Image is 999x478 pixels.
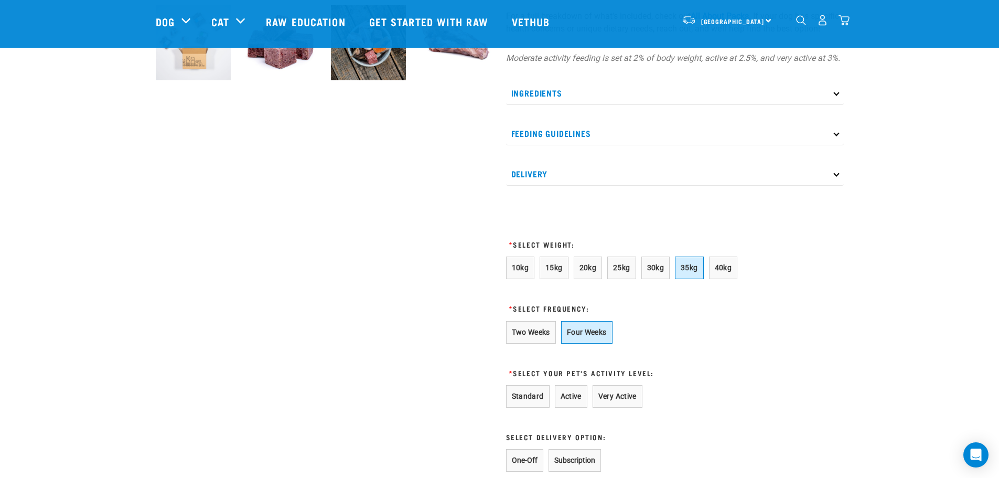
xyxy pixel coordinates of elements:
span: 10kg [512,263,529,272]
button: Subscription [549,449,601,472]
h3: Select Your Pet's Activity Level: [506,369,742,377]
a: Raw Education [255,1,358,43]
span: [GEOGRAPHIC_DATA] [701,19,765,23]
button: 15kg [540,257,568,279]
button: 30kg [641,257,670,279]
h3: Select Delivery Option: [506,433,742,441]
button: Active [555,385,587,408]
img: van-moving.png [682,15,696,25]
button: 25kg [607,257,636,279]
button: Two Weeks [506,321,556,344]
a: Cat [211,14,229,29]
span: 20kg [579,263,597,272]
img: home-icon-1@2x.png [796,15,806,25]
span: 25kg [613,263,630,272]
button: Very Active [593,385,642,408]
p: Ingredients [506,81,844,105]
button: 35kg [675,257,704,279]
span: 35kg [681,263,698,272]
button: Standard [506,385,550,408]
div: Open Intercom Messenger [963,442,989,468]
img: user.png [817,15,828,26]
p: Delivery [506,162,844,186]
h3: Select Weight: [506,240,742,248]
button: 40kg [709,257,738,279]
a: Vethub [501,1,563,43]
a: Get started with Raw [359,1,501,43]
button: One-Off [506,449,543,472]
p: Feeding Guidelines [506,122,844,145]
img: home-icon@2x.png [839,15,850,26]
em: Moderate activity feeding is set at 2% of body weight, active at 2.5%, and very active at 3%. [506,53,840,63]
button: Four Weeks [561,321,613,344]
h3: Select Frequency: [506,304,742,312]
span: 30kg [647,263,664,272]
span: 40kg [715,263,732,272]
span: 15kg [545,263,563,272]
button: 10kg [506,257,535,279]
a: Dog [156,14,175,29]
button: 20kg [574,257,603,279]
